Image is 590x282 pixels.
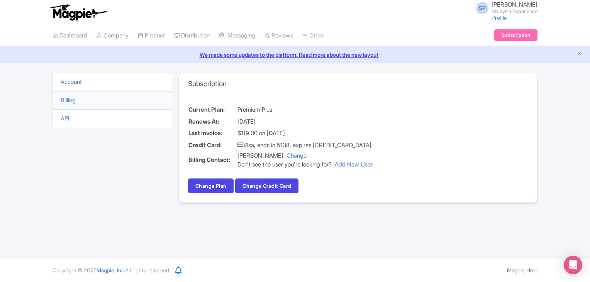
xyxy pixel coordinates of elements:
span: Magpie, Inc. [97,267,125,274]
a: Messaging [219,25,255,46]
a: Profile [492,14,507,21]
a: Company [97,25,129,46]
td: Visa, ends in 5138, expires [CREDIT_CARD_DATA] [237,139,373,151]
a: Reviews [264,25,293,46]
button: Change Credit Card [235,178,298,193]
a: Account [61,78,82,85]
a: API [61,115,70,122]
a: We made some updates to the platform. Read more about the new layout [5,51,585,59]
td: Premium Plus [237,104,373,116]
a: Distribution [174,25,210,46]
a: Magpie Help [507,267,537,274]
td: $119.00 on [DATE] [237,127,373,139]
a: Change [287,152,307,159]
small: Malaysia Experience [492,9,537,14]
span: SP [476,2,488,14]
button: Close announcement [576,50,582,59]
a: Change Plan [188,178,234,193]
img: logo-ab69f6fb50320c5b225c76a69d11143b.png [49,4,109,21]
a: Other [302,25,324,46]
a: Add New User [335,161,373,168]
th: Current Plan: [188,104,237,116]
td: [PERSON_NAME] [237,151,373,169]
th: Billing Contact: [188,151,237,169]
h3: Subscription [188,80,227,88]
a: SP [PERSON_NAME] Malaysia Experience [471,2,537,14]
td: [DATE] [237,116,373,128]
span: [PERSON_NAME] [492,1,537,8]
th: Renews At: [188,116,237,128]
a: Product [138,25,165,46]
th: Last Invoice: [188,127,237,139]
th: Credit Card: [188,139,237,151]
div: Don't see the user you're looking for? [237,160,373,169]
a: Dashboard [53,25,87,46]
a: Subscription [494,29,537,41]
div: Open Intercom Messenger [564,256,582,274]
a: Billing [61,97,76,104]
div: Copyright © 2025 All rights reserved. [48,266,175,274]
